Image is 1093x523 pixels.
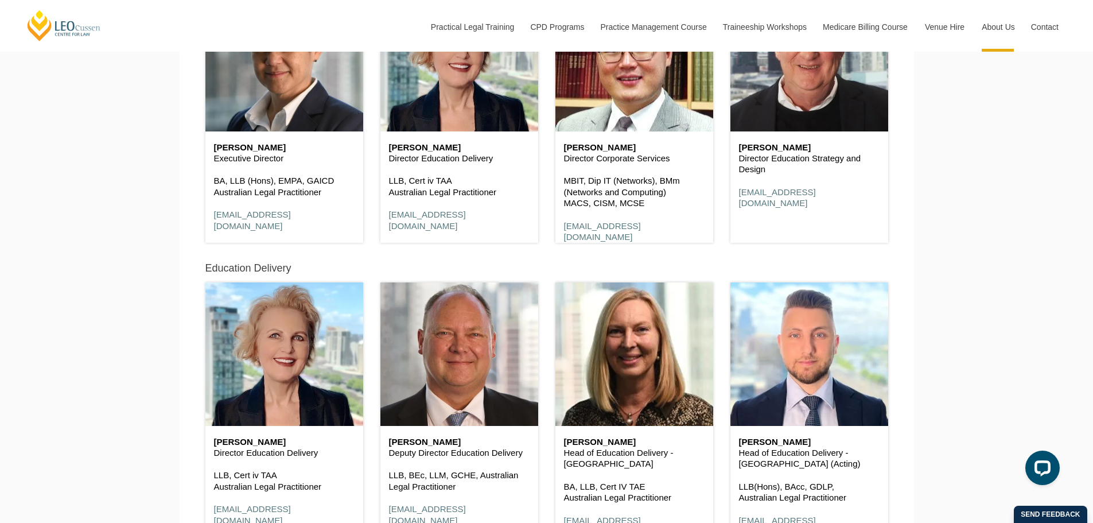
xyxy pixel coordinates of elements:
[739,187,816,208] a: [EMAIL_ADDRESS][DOMAIN_NAME]
[389,143,530,153] h6: [PERSON_NAME]
[389,447,530,459] p: Deputy Director Education Delivery
[564,153,705,164] p: Director Corporate Services
[1022,2,1067,52] a: Contact
[389,210,466,231] a: [EMAIL_ADDRESS][DOMAIN_NAME]
[214,143,355,153] h6: [PERSON_NAME]
[592,2,714,52] a: Practice Management Course
[205,263,291,274] h5: Education Delivery
[814,2,916,52] a: Medicare Billing Course
[214,447,355,459] p: Director Education Delivery
[564,143,705,153] h6: [PERSON_NAME]
[739,143,880,153] h6: [PERSON_NAME]
[973,2,1022,52] a: About Us
[214,437,355,447] h6: [PERSON_NAME]
[739,437,880,447] h6: [PERSON_NAME]
[1016,446,1064,494] iframe: LiveChat chat widget
[389,153,530,164] p: Director Education Delivery
[739,481,880,503] p: LLB(Hons), BAcc, GDLP, Australian Legal Practitioner
[214,470,355,492] p: LLB, Cert iv TAA Australian Legal Practitioner
[422,2,522,52] a: Practical Legal Training
[389,175,530,197] p: LLB, Cert iv TAA Australian Legal Practitioner
[389,470,530,492] p: LLB, BEc, LLM, GCHE, Australian Legal Practitioner
[522,2,592,52] a: CPD Programs
[714,2,814,52] a: Traineeship Workshops
[916,2,973,52] a: Venue Hire
[389,437,530,447] h6: [PERSON_NAME]
[739,447,880,470] p: Head of Education Delivery - [GEOGRAPHIC_DATA] (Acting)
[564,447,705,470] p: Head of Education Delivery - [GEOGRAPHIC_DATA]
[214,175,355,197] p: BA, LLB (Hons), EMPA, GAICD Australian Legal Practitioner
[214,210,291,231] a: [EMAIL_ADDRESS][DOMAIN_NAME]
[564,437,705,447] h6: [PERSON_NAME]
[214,153,355,164] p: Executive Director
[564,221,641,242] a: [EMAIL_ADDRESS][DOMAIN_NAME]
[564,175,705,209] p: MBIT, Dip IT (Networks), BMm (Networks and Computing) MACS, CISM, MCSE
[564,481,705,503] p: BA, LLB, Cert IV TAE Australian Legal Practitioner
[739,153,880,175] p: Director Education Strategy and Design
[26,9,102,42] a: [PERSON_NAME] Centre for Law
